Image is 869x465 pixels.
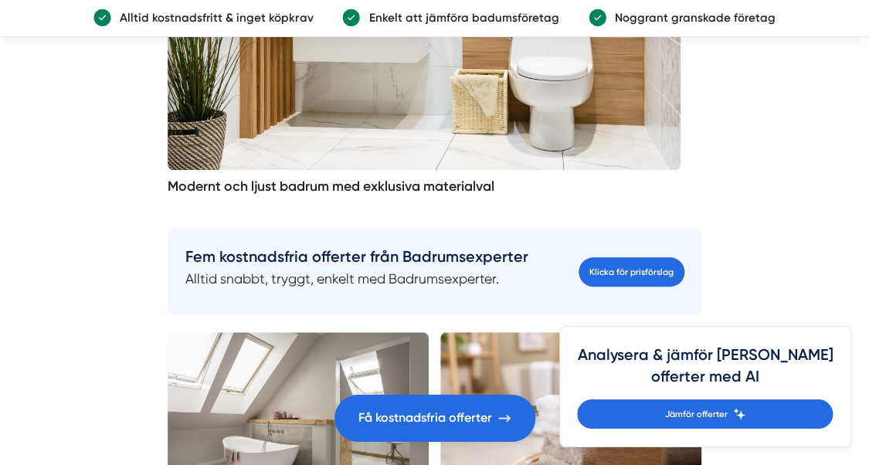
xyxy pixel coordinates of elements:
h4: Analysera & jämför [PERSON_NAME] offerter med AI [577,345,833,399]
p: Noggrant granskade företag [606,8,776,27]
span: Få kostnadsfria offerter [358,408,492,428]
p: Enkelt att jämföra badumsföretag [360,8,558,27]
p: Alltid snabbt, tryggt, enkelt med Badrumsexperter. [185,268,528,290]
span: Jämför offerter [664,407,727,421]
p: Alltid kostnadsfritt & inget köpkrav [111,8,313,27]
a: Jämför offerter [577,399,833,429]
a: Få kostnadsfria offerter [334,395,535,442]
p: Modernt och ljust badrum med exklusiva materialval [168,175,702,197]
a: Klicka för prisförslag [579,257,684,287]
h4: Fem kostnadsfria offerter från Badrumsexperter [185,246,528,268]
